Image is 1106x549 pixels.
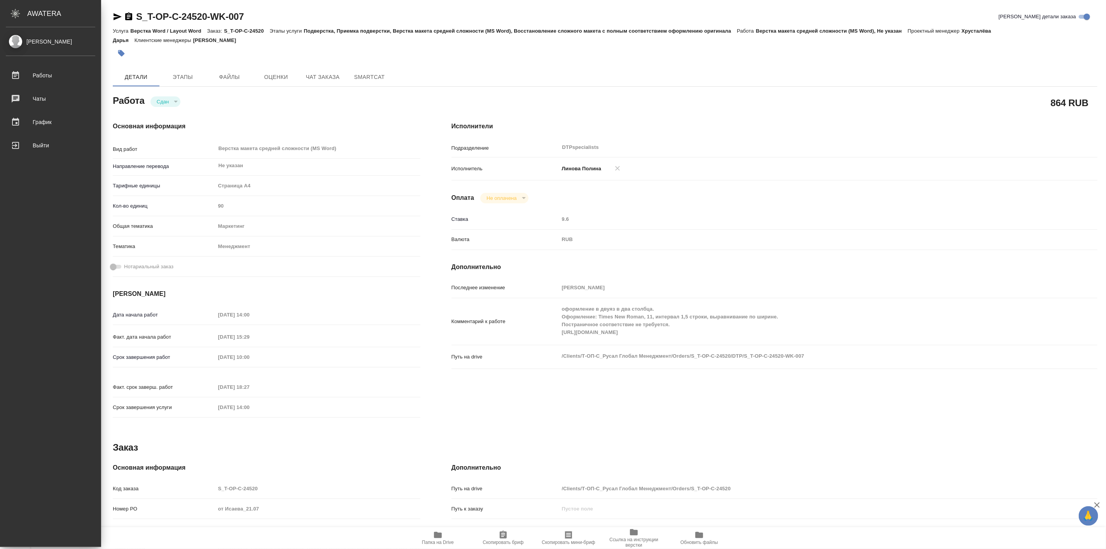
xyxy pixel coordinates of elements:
a: S_T-OP-C-24520-WK-007 [136,11,244,22]
div: RUB [559,233,1044,246]
div: Сдан [480,193,528,203]
p: Срок завершения работ [113,353,215,361]
p: Хрусталёва Дарья [113,28,991,43]
span: Детали [117,72,155,82]
p: Дата начала работ [113,311,215,319]
span: [PERSON_NAME] детали заказа [999,13,1076,21]
p: Общая тематика [113,222,215,230]
span: Этапы [164,72,201,82]
button: Скопировать ссылку для ЯМессенджера [113,12,122,21]
input: Пустое поле [215,381,283,393]
p: Ставка [451,215,559,223]
div: Чаты [6,93,95,105]
button: 🙏 [1079,506,1098,526]
button: Скопировать бриф [471,527,536,549]
p: [PERSON_NAME] [193,37,242,43]
p: Номер РО [113,505,215,513]
p: Факт. дата начала работ [113,333,215,341]
div: График [6,116,95,128]
p: Вид работ [113,145,215,153]
div: Работы [6,70,95,81]
p: Комментарий к работе [451,318,559,325]
h2: Работа [113,93,145,107]
input: Пустое поле [559,213,1044,225]
p: Направление перевода [113,163,215,170]
h4: Дополнительно [451,262,1097,272]
div: Выйти [6,140,95,151]
div: [PERSON_NAME] [6,37,95,46]
p: Кол-во единиц [113,202,215,210]
p: Услуга [113,28,130,34]
span: Скопировать мини-бриф [542,540,595,545]
input: Пустое поле [559,503,1044,514]
div: Маркетинг [215,220,420,233]
div: Сдан [150,96,180,107]
input: Пустое поле [215,351,283,363]
span: Ссылка на инструкции верстки [606,537,662,548]
p: Линова Полина [559,165,602,173]
p: Вид услуги [113,525,215,533]
p: Проекты Smartcat [451,525,559,533]
div: Страница А4 [215,179,420,192]
button: Обновить файлы [667,527,732,549]
p: Заказ: [207,28,224,34]
textarea: /Clients/Т-ОП-С_Русал Глобал Менеджмент/Orders/S_T-OP-C-24520/DTP/S_T-OP-C-24520-WK-007 [559,350,1044,363]
span: Оценки [257,72,295,82]
input: Пустое поле [215,523,420,535]
a: Чаты [2,89,99,108]
h4: [PERSON_NAME] [113,289,420,299]
input: Пустое поле [215,331,283,343]
h2: 864 RUB [1051,96,1088,109]
p: Путь на drive [451,353,559,361]
input: Пустое поле [215,503,420,514]
input: Пустое поле [215,402,283,413]
h4: Оплата [451,193,474,203]
span: SmartCat [351,72,388,82]
p: Клиентские менеджеры [135,37,193,43]
a: График [2,112,99,132]
span: Папка на Drive [422,540,454,545]
p: Подразделение [451,144,559,152]
p: S_T-OP-C-24520 [224,28,269,34]
div: Менеджмент [215,240,420,253]
span: Нотариальный заказ [124,263,173,271]
input: Пустое поле [559,483,1044,494]
p: Срок завершения услуги [113,404,215,411]
p: Путь на drive [451,485,559,493]
input: Пустое поле [559,282,1044,293]
p: Код заказа [113,485,215,493]
h4: Исполнители [451,122,1097,131]
button: Добавить тэг [113,45,130,62]
p: Исполнитель [451,165,559,173]
a: S_T-OP-C-24520 [559,526,599,532]
input: Пустое поле [215,200,420,212]
button: Скопировать ссылку [124,12,133,21]
p: Работа [737,28,756,34]
a: Работы [2,66,99,85]
textarea: оформление в двуяз в два столбца. Оформление: Times New Roman, 11, интервал 1,5 строки, выравнива... [559,302,1044,339]
span: Файлы [211,72,248,82]
h4: Основная информация [113,122,420,131]
input: Пустое поле [215,309,283,320]
p: Тарифные единицы [113,182,215,190]
h4: Основная информация [113,463,420,472]
div: AWATERA [27,6,101,21]
button: Сдан [154,98,171,105]
p: Валюта [451,236,559,243]
p: Проектный менеджер [908,28,961,34]
h2: Заказ [113,441,138,454]
button: Папка на Drive [405,527,471,549]
p: Этапы услуги [269,28,304,34]
p: Верстка макета средней сложности (MS Word), Не указан [756,28,908,34]
p: Тематика [113,243,215,250]
button: Ссылка на инструкции верстки [601,527,667,549]
span: Обновить файлы [681,540,718,545]
button: Скопировать мини-бриф [536,527,601,549]
p: Путь к заказу [451,505,559,513]
span: Скопировать бриф [483,540,523,545]
h4: Дополнительно [451,463,1097,472]
p: Верстка Word / Layout Word [130,28,207,34]
span: Чат заказа [304,72,341,82]
span: 🙏 [1082,508,1095,524]
p: Подверстка, Приемка подверстки, Верстка макета средней сложности (MS Word), Восстановление сложно... [304,28,737,34]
